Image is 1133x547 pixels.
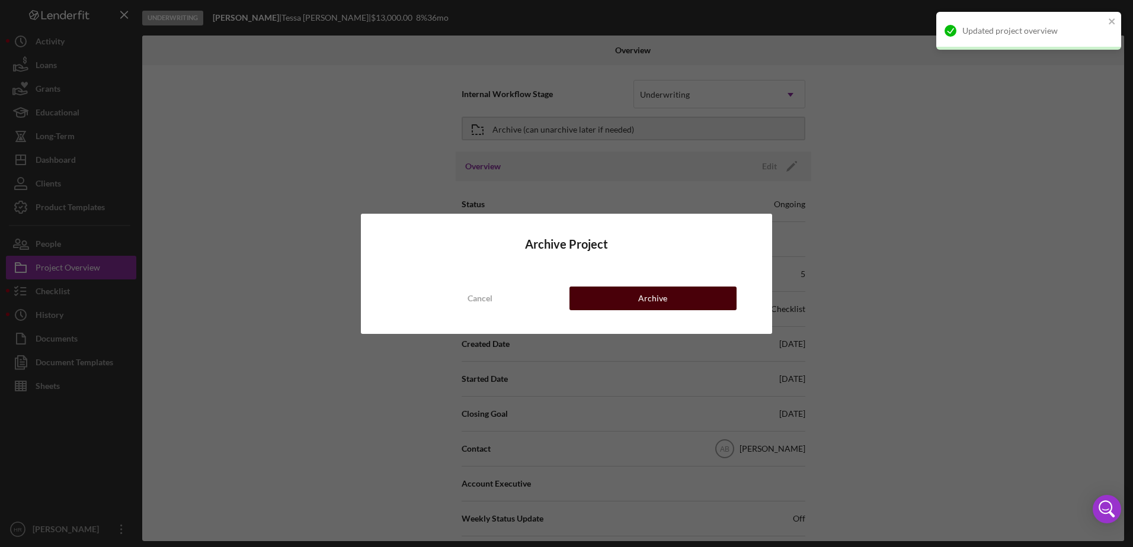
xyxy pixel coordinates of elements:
div: Updated project overview [962,26,1105,36]
button: close [1108,17,1116,28]
button: Archive [569,287,737,310]
h4: Archive Project [396,237,737,251]
div: Archive [638,287,667,310]
div: Cancel [468,287,492,310]
button: Cancel [396,287,564,310]
div: Open Intercom Messenger [1093,495,1121,523]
